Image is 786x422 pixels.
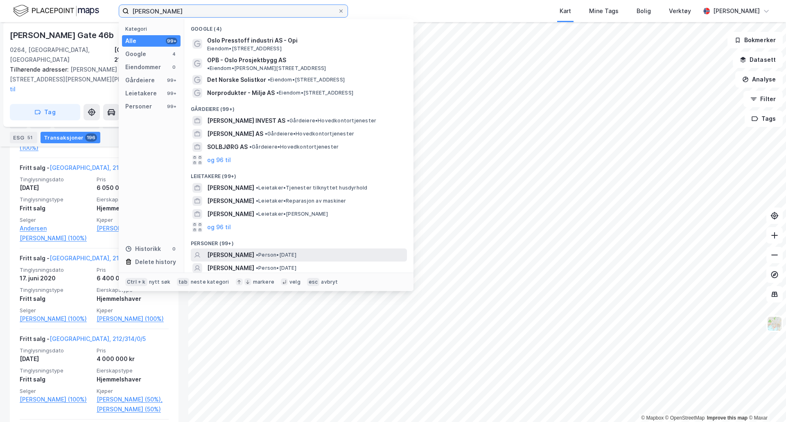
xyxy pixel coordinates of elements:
span: Leietaker • Tjenester tilknyttet husdyrhold [256,185,367,191]
div: Gårdeiere [125,75,155,85]
span: [PERSON_NAME] [207,250,254,260]
a: [PERSON_NAME] (100%) [97,314,169,324]
div: 99+ [166,77,177,83]
span: Pris [97,347,169,354]
span: Eiendom • [STREET_ADDRESS] [276,90,353,96]
span: Person • [DATE] [256,265,296,271]
div: 99+ [166,38,177,44]
div: 6 400 000 kr [97,273,169,283]
span: Eierskapstype [97,196,169,203]
span: Person • [DATE] [256,252,296,258]
input: Søk på adresse, matrikkel, gårdeiere, leietakere eller personer [129,5,338,17]
a: [GEOGRAPHIC_DATA], 212/314/0/17 [50,164,149,171]
div: 99+ [166,103,177,110]
span: Gårdeiere • Hovedkontortjenester [249,144,339,150]
span: • [256,265,258,271]
div: Leietakere [125,88,157,98]
span: Eiendom • [PERSON_NAME][STREET_ADDRESS] [207,65,326,72]
div: [GEOGRAPHIC_DATA], 212/314 [114,45,178,65]
span: Leietaker • [PERSON_NAME] [256,211,328,217]
button: Tag [10,104,80,120]
img: logo.f888ab2527a4732fd821a326f86c7f29.svg [13,4,99,18]
div: Fritt salg - [20,253,149,266]
iframe: Chat Widget [745,383,786,422]
div: velg [289,279,300,285]
button: og 96 til [207,222,231,232]
div: 4 [171,51,177,57]
span: • [256,211,258,217]
div: nytt søk [149,279,171,285]
div: Kart [560,6,571,16]
div: avbryt [321,279,338,285]
a: OpenStreetMap [665,415,705,421]
span: Leietaker • Reparasjon av maskiner [256,198,346,204]
div: Historikk [125,244,161,254]
span: Eierskapstype [97,287,169,293]
span: Gårdeiere • Hovedkontortjenester [265,131,354,137]
span: Eiendom • [STREET_ADDRESS] [268,77,345,83]
div: Fritt salg [20,294,92,304]
button: Analyse [735,71,783,88]
div: 99+ [166,90,177,97]
span: • [256,252,258,258]
span: Pris [97,266,169,273]
div: Fritt salg [20,203,92,213]
span: Norprodukter - Miljø AS [207,88,275,98]
button: Datasett [733,52,783,68]
a: [PERSON_NAME] (100%) [20,314,92,324]
span: Selger [20,388,92,395]
span: Oslo Presstoff industri AS - Opi [207,36,404,45]
span: • [207,65,210,71]
a: [PERSON_NAME] (100%) [20,395,92,404]
div: tab [177,278,189,286]
span: Selger [20,307,92,314]
span: [PERSON_NAME] [207,263,254,273]
div: 0 [171,64,177,70]
div: Ctrl + k [125,278,147,286]
a: [PERSON_NAME] (50%), [97,395,169,404]
button: og 96 til [207,155,231,165]
div: ESG [10,132,37,143]
a: [GEOGRAPHIC_DATA], 212/314/0/25 [50,255,149,262]
div: Google (4) [184,19,413,34]
span: Tilhørende adresser: [10,66,70,73]
span: [PERSON_NAME] [207,196,254,206]
span: • [249,144,252,150]
span: Selger [20,217,92,223]
div: 0264, [GEOGRAPHIC_DATA], [GEOGRAPHIC_DATA] [10,45,114,65]
div: [PERSON_NAME] Gate [STREET_ADDRESS][PERSON_NAME][PERSON_NAME] [10,65,172,94]
span: [PERSON_NAME] AS [207,129,263,139]
div: 0 [171,246,177,252]
div: Gårdeiere (99+) [184,99,413,114]
div: Hjemmelshaver [97,375,169,384]
span: Tinglysningstype [20,196,92,203]
button: Filter [743,91,783,107]
div: markere [253,279,274,285]
div: 6 050 000 kr [97,183,169,193]
img: Z [767,316,782,332]
span: • [268,77,270,83]
div: Mine Tags [589,6,619,16]
span: [PERSON_NAME] [207,209,254,219]
span: Tinglysningsdato [20,176,92,183]
span: [PERSON_NAME] INVEST AS [207,116,285,126]
div: Hjemmelshaver [97,203,169,213]
span: [PERSON_NAME] [207,183,254,193]
div: Transaksjoner [41,132,100,143]
div: [PERSON_NAME] [713,6,760,16]
span: SOLBJØRG AS [207,142,248,152]
div: Fritt salg - [20,163,149,176]
span: Kjøper [97,217,169,223]
span: Tinglysningsdato [20,266,92,273]
span: Det Norske Solistkor [207,75,266,85]
button: Bokmerker [727,32,783,48]
div: 51 [26,133,34,142]
span: OPB - Oslo Prosjektbygg AS [207,55,286,65]
div: Eiendommer [125,62,161,72]
div: Bolig [637,6,651,16]
span: • [256,185,258,191]
span: Eiendom • [STREET_ADDRESS] [207,45,282,52]
span: Eierskapstype [97,367,169,374]
div: Leietakere (99+) [184,167,413,181]
span: • [276,90,279,96]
